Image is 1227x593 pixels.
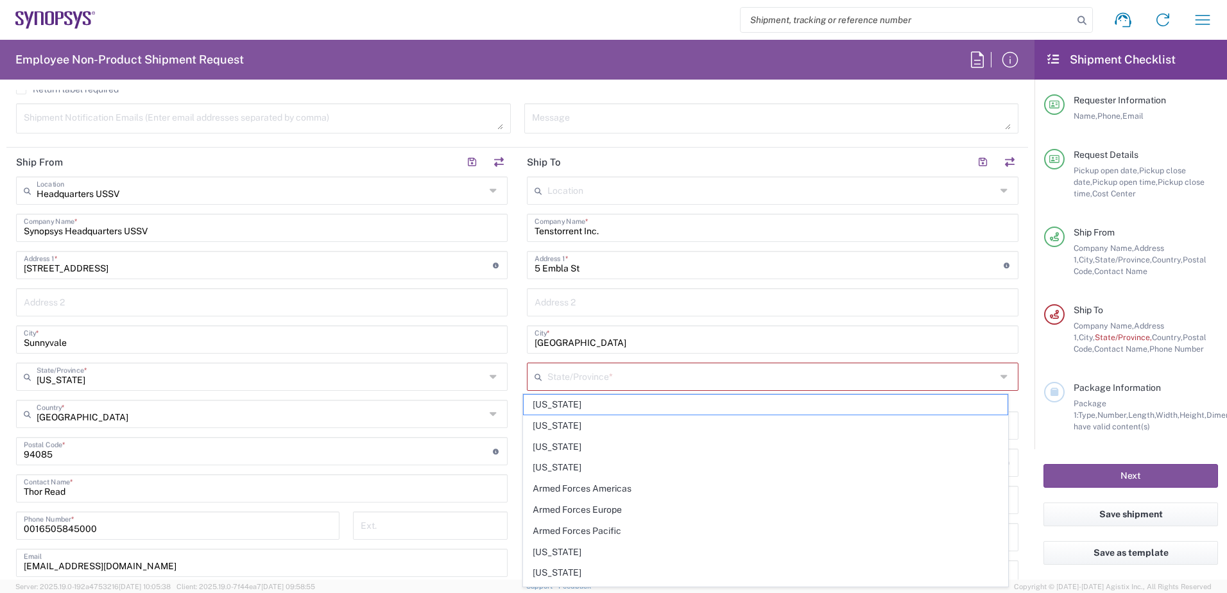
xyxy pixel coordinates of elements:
[1074,95,1166,105] span: Requester Information
[1094,266,1147,276] span: Contact Name
[526,582,558,590] a: Support
[1074,382,1161,393] span: Package Information
[261,583,315,590] span: [DATE] 09:58:55
[1095,255,1152,264] span: State/Province,
[1074,243,1134,253] span: Company Name,
[1074,305,1103,315] span: Ship To
[1156,410,1180,420] span: Width,
[15,52,244,67] h2: Employee Non-Product Shipment Request
[1149,344,1204,354] span: Phone Number
[558,582,591,590] a: Feedback
[16,156,63,169] h2: Ship From
[527,156,561,169] h2: Ship To
[15,583,171,590] span: Server: 2025.19.0-192a4753216
[524,479,1008,499] span: Armed Forces Americas
[1074,111,1097,121] span: Name,
[1074,227,1115,237] span: Ship From
[1152,332,1183,342] span: Country,
[1014,581,1212,592] span: Copyright © [DATE]-[DATE] Agistix Inc., All Rights Reserved
[1074,166,1139,175] span: Pickup open date,
[1043,503,1218,526] button: Save shipment
[1074,399,1106,420] span: Package 1:
[1152,255,1183,264] span: Country,
[1078,410,1097,420] span: Type,
[524,521,1008,541] span: Armed Forces Pacific
[1074,150,1138,160] span: Request Details
[1046,52,1176,67] h2: Shipment Checklist
[524,437,1008,457] span: [US_STATE]
[524,542,1008,562] span: [US_STATE]
[1095,332,1152,342] span: State/Province,
[1043,464,1218,488] button: Next
[1094,344,1149,354] span: Contact Name,
[1079,255,1095,264] span: City,
[1074,321,1134,331] span: Company Name,
[1043,541,1218,565] button: Save as template
[741,8,1073,32] input: Shipment, tracking or reference number
[119,583,171,590] span: [DATE] 10:05:38
[1128,410,1156,420] span: Length,
[1092,177,1158,187] span: Pickup open time,
[524,458,1008,477] span: [US_STATE]
[1180,410,1206,420] span: Height,
[524,395,1008,415] span: [US_STATE]
[176,583,315,590] span: Client: 2025.19.0-7f44ea7
[1092,189,1136,198] span: Cost Center
[1097,111,1122,121] span: Phone,
[527,391,1018,402] div: This field is required
[1079,332,1095,342] span: City,
[524,500,1008,520] span: Armed Forces Europe
[1097,410,1128,420] span: Number,
[1122,111,1144,121] span: Email
[524,563,1008,583] span: [US_STATE]
[524,416,1008,436] span: [US_STATE]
